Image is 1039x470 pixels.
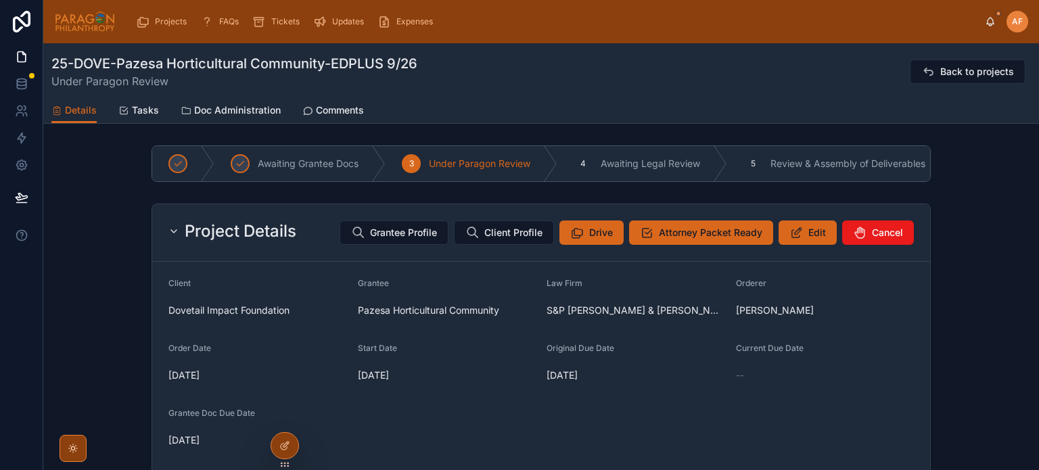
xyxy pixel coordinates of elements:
span: Current Due Date [736,343,804,353]
span: [PERSON_NAME] [736,304,814,317]
a: Updates [309,9,373,34]
span: Grantee [358,278,389,288]
span: Details [65,103,97,117]
h1: 25-DOVE-Pazesa Horticultural Community-EDPLUS 9/26 [51,54,417,73]
button: Drive [559,220,624,245]
span: Tasks [132,103,159,117]
span: Comments [316,103,364,117]
span: Original Due Date [547,343,614,353]
span: Attorney Packet Ready [659,226,762,239]
span: Doc Administration [194,103,281,117]
span: Review & Assembly of Deliverables [770,157,925,170]
a: Doc Administration [181,98,281,125]
h2: Project Details [185,220,296,242]
span: Grantee Profile [370,226,437,239]
span: [DATE] [168,369,347,382]
span: Tickets [271,16,300,27]
a: Expenses [373,9,442,34]
span: FAQs [219,16,239,27]
span: Order Date [168,343,211,353]
span: Grantee Doc Due Date [168,408,255,418]
span: Start Date [358,343,397,353]
button: Cancel [842,220,914,245]
span: Drive [589,226,613,239]
a: Tickets [248,9,309,34]
div: scrollable content [126,7,985,37]
span: Projects [155,16,187,27]
span: [DATE] [358,369,536,382]
a: Comments [302,98,364,125]
span: Under Paragon Review [51,73,417,89]
span: Orderer [736,278,766,288]
span: Awaiting Grantee Docs [258,157,359,170]
span: Law Firm [547,278,582,288]
span: 4 [580,158,586,169]
span: -- [736,369,744,382]
button: Attorney Packet Ready [629,220,773,245]
span: Cancel [872,226,903,239]
span: Dovetail Impact Foundation [168,304,347,317]
span: Pazesa Horticultural Community [358,304,499,317]
span: 5 [751,158,756,169]
a: Projects [132,9,196,34]
button: Grantee Profile [340,220,448,245]
span: [DATE] [168,433,347,447]
a: Tasks [118,98,159,125]
button: Edit [779,220,837,245]
button: Client Profile [454,220,554,245]
span: [DATE] [547,369,725,382]
span: Under Paragon Review [429,157,530,170]
span: S&P [PERSON_NAME] & [PERSON_NAME] LLP [547,304,725,317]
span: Awaiting Legal Review [601,157,700,170]
a: FAQs [196,9,248,34]
span: Client Profile [484,226,542,239]
span: Updates [332,16,364,27]
a: Details [51,98,97,124]
img: App logo [54,11,116,32]
span: 3 [409,158,414,169]
span: AF [1012,16,1023,27]
span: Client [168,278,191,288]
span: Expenses [396,16,433,27]
button: Back to projects [910,60,1025,84]
span: Back to projects [940,65,1014,78]
span: Edit [808,226,826,239]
